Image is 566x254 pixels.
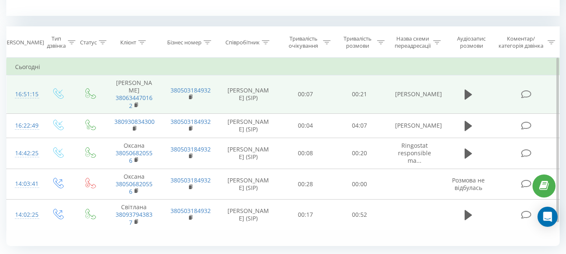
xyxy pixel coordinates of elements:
td: 00:04 [279,113,333,138]
td: [PERSON_NAME] [106,75,162,114]
a: 380503184932 [171,207,211,215]
a: 380503184932 [171,118,211,126]
div: Бізнес номер [167,39,202,46]
td: 00:21 [333,75,387,114]
td: Оксана [106,169,162,200]
td: 00:17 [279,200,333,231]
a: 380506820556 [116,180,152,195]
td: Оксана [106,138,162,169]
td: [PERSON_NAME] (SIP) [218,138,279,169]
td: 00:28 [279,169,333,200]
td: [PERSON_NAME] (SIP) [218,75,279,114]
div: Співробітник [225,39,260,46]
div: 16:22:49 [15,118,33,134]
a: 380503184932 [171,145,211,153]
div: Тривалість очікування [286,35,321,49]
div: Open Intercom Messenger [538,207,558,227]
div: Тривалість розмови [340,35,375,49]
div: 14:42:25 [15,145,33,162]
div: Аудіозапис розмови [450,35,493,49]
td: 00:20 [333,138,387,169]
span: Ringostat responsible ma... [398,141,431,164]
a: 380503184932 [171,86,211,94]
a: 380506820556 [116,149,152,164]
div: 14:03:41 [15,176,33,192]
div: Клієнт [120,39,136,46]
td: 04:07 [333,113,387,138]
td: 00:08 [279,138,333,169]
td: [PERSON_NAME] [387,75,443,114]
td: [PERSON_NAME] (SIP) [218,200,279,231]
div: 14:02:25 [15,207,33,223]
div: 16:51:15 [15,86,33,103]
a: 380634470162 [116,94,152,109]
td: 00:07 [279,75,333,114]
a: 380937943837 [116,210,152,226]
td: 00:52 [333,200,387,231]
td: [PERSON_NAME] [387,113,443,138]
span: Розмова не відбулась [452,176,485,192]
div: Тип дзвінка [47,35,66,49]
div: Коментар/категорія дзвінка [496,35,545,49]
div: Назва схеми переадресації [394,35,431,49]
a: 380930834300 [114,118,155,126]
div: Статус [80,39,97,46]
a: 380503184932 [171,176,211,184]
td: [PERSON_NAME] (SIP) [218,113,279,138]
td: 00:00 [333,169,387,200]
td: Світлана [106,200,162,231]
td: [PERSON_NAME] (SIP) [218,169,279,200]
td: Сьогодні [7,59,560,75]
div: [PERSON_NAME] [2,39,44,46]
